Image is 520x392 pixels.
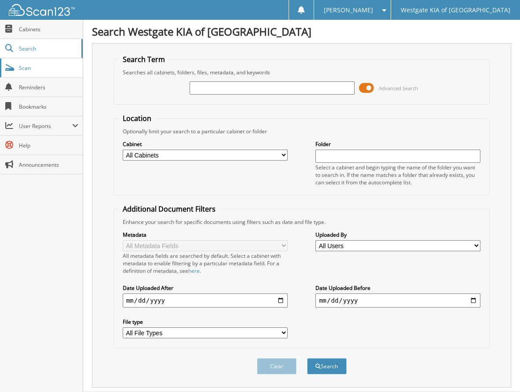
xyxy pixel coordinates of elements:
[123,293,288,308] input: start
[118,218,485,226] div: Enhance your search for specific documents using filters such as date and file type.
[476,350,520,392] iframe: Chat Widget
[19,84,78,91] span: Reminders
[123,231,288,238] label: Metadata
[19,64,78,72] span: Scan
[188,267,200,275] a: here
[315,293,480,308] input: end
[315,140,480,148] label: Folder
[118,128,485,135] div: Optionally limit your search to a particular cabinet or folder
[118,204,220,214] legend: Additional Document Filters
[9,4,75,16] img: scan123-logo-white.svg
[19,45,77,52] span: Search
[92,24,511,39] h1: Search Westgate KIA of [GEOGRAPHIC_DATA]
[19,26,78,33] span: Cabinets
[315,164,480,186] div: Select a cabinet and begin typing the name of the folder you want to search in. If the name match...
[307,358,347,374] button: Search
[315,231,480,238] label: Uploaded By
[315,284,480,292] label: Date Uploaded Before
[257,358,297,374] button: Clear
[123,252,288,275] div: All metadata fields are searched by default. Select a cabinet with metadata to enable filtering b...
[19,103,78,110] span: Bookmarks
[123,284,288,292] label: Date Uploaded After
[123,140,288,148] label: Cabinet
[118,55,169,64] legend: Search Term
[19,142,78,149] span: Help
[324,7,373,13] span: [PERSON_NAME]
[401,7,510,13] span: Westgate KIA of [GEOGRAPHIC_DATA]
[118,69,485,76] div: Searches all cabinets, folders, files, metadata, and keywords
[19,122,72,130] span: User Reports
[19,161,78,169] span: Announcements
[123,318,288,326] label: File type
[379,85,418,92] span: Advanced Search
[118,114,156,123] legend: Location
